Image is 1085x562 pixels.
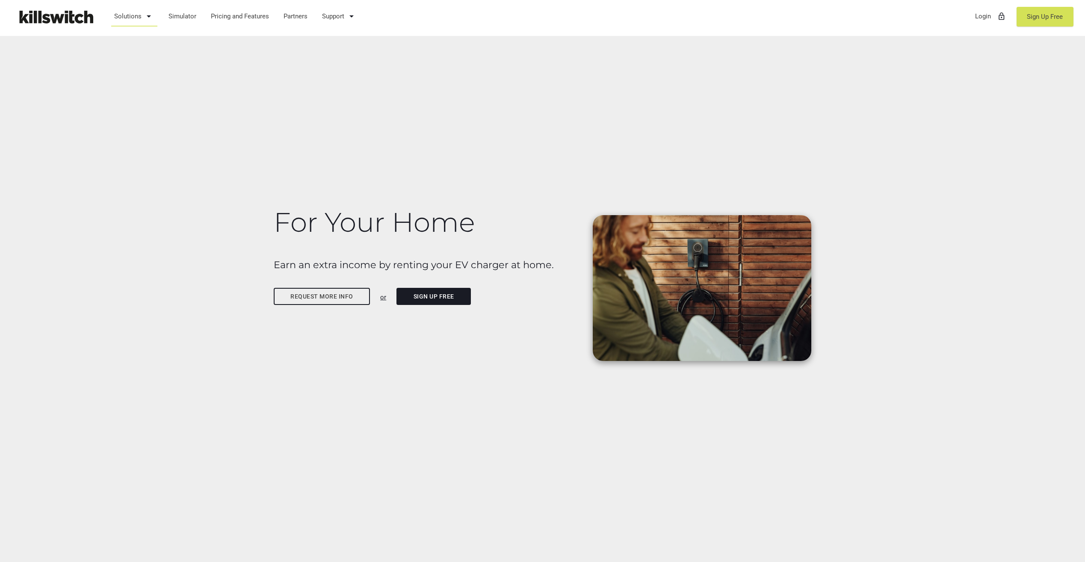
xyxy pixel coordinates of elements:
[971,5,1010,27] a: Loginlock_outline
[1017,7,1073,27] a: Sign Up Free
[280,5,312,27] a: Partners
[346,6,357,27] i: arrow_drop_down
[380,293,386,301] u: or
[13,6,98,27] img: Killswitch
[274,259,554,271] b: Earn an extra income by renting your EV charger at home.
[997,6,1006,27] i: lock_outline
[110,5,158,27] a: Solutions
[274,288,370,305] a: Request more info
[144,6,154,27] i: arrow_drop_down
[318,5,361,27] a: Support
[207,5,273,27] a: Pricing and Features
[274,207,583,237] h1: For Your Home
[165,5,201,27] a: Simulator
[593,215,811,361] img: Man charging EV at home
[396,288,471,305] a: Sign Up Free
